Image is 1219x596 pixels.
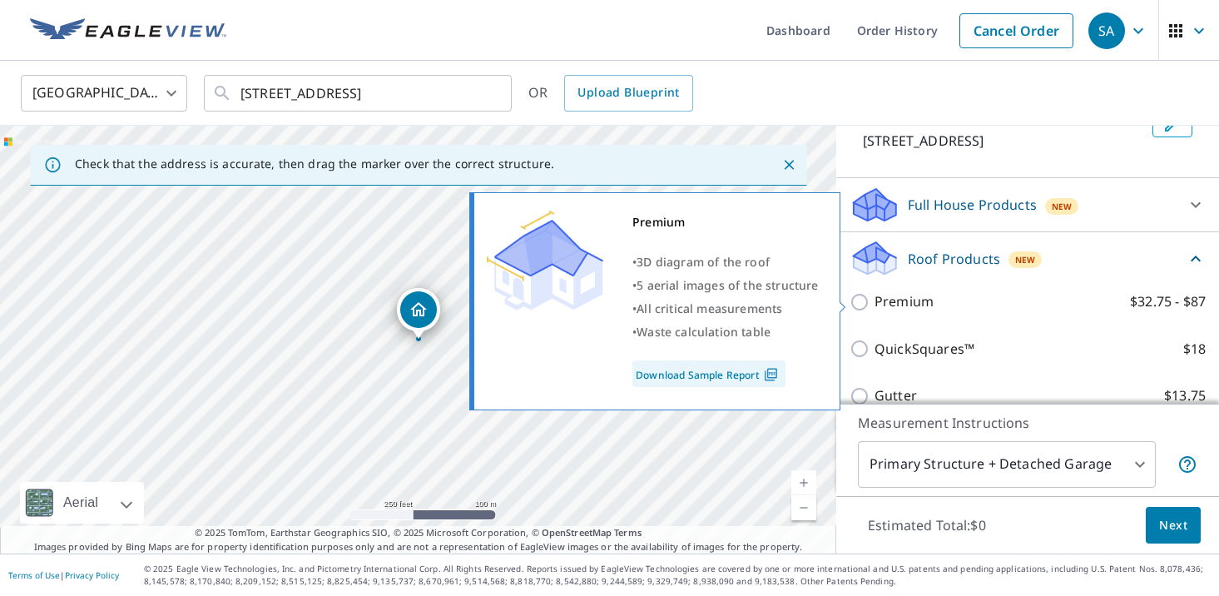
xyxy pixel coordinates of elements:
[1015,253,1036,266] span: New
[1159,515,1187,536] span: Next
[637,254,770,270] span: 3D diagram of the roof
[632,274,819,297] div: •
[908,249,1000,269] p: Roof Products
[1164,385,1206,406] p: $13.75
[632,297,819,320] div: •
[1146,507,1201,544] button: Next
[858,413,1197,433] p: Measurement Instructions
[637,277,818,293] span: 5 aerial images of the structure
[632,360,785,387] a: Download Sample Report
[632,320,819,344] div: •
[908,195,1037,215] p: Full House Products
[791,470,816,495] a: Current Level 17, Zoom In
[1130,291,1206,312] p: $32.75 - $87
[58,482,103,524] div: Aerial
[632,251,819,274] div: •
[850,185,1206,225] div: Full House ProductsNew
[195,526,642,540] span: © 2025 TomTom, Earthstar Geographics SIO, © 2025 Microsoft Corporation, ©
[20,482,144,524] div: Aerial
[1183,339,1206,360] p: $18
[30,18,226,43] img: EV Logo
[855,507,999,544] p: Estimated Total: $0
[791,495,816,520] a: Current Level 17, Zoom Out
[614,526,642,539] a: Terms
[75,156,554,171] p: Check that the address is accurate, then drag the marker over the correct structure.
[875,291,934,312] p: Premium
[858,441,1156,488] div: Primary Structure + Detached Garage
[637,300,782,316] span: All critical measurements
[850,239,1206,278] div: Roof ProductsNew
[1088,12,1125,49] div: SA
[959,13,1073,48] a: Cancel Order
[1052,200,1073,213] span: New
[760,367,782,382] img: Pdf Icon
[240,70,478,117] input: Search by address or latitude-longitude
[875,339,974,360] p: QuickSquares™
[637,324,771,340] span: Waste calculation table
[144,563,1211,588] p: © 2025 Eagle View Technologies, Inc. and Pictometry International Corp. All Rights Reserved. Repo...
[875,385,917,406] p: Gutter
[65,569,119,581] a: Privacy Policy
[8,570,119,580] p: |
[577,82,679,103] span: Upload Blueprint
[564,75,692,112] a: Upload Blueprint
[397,288,440,340] div: Dropped pin, building 1, Residential property, 3745 Dutch Iris Ln Fort Worth, TX 76140
[632,211,819,234] div: Premium
[863,131,1146,151] p: [STREET_ADDRESS]
[8,569,60,581] a: Terms of Use
[778,154,800,176] button: Close
[542,526,612,539] a: OpenStreetMap
[528,75,693,112] div: OR
[487,211,603,310] img: Premium
[21,70,187,117] div: [GEOGRAPHIC_DATA]
[1177,454,1197,474] span: Your report will include the primary structure and a detached garage if one exists.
